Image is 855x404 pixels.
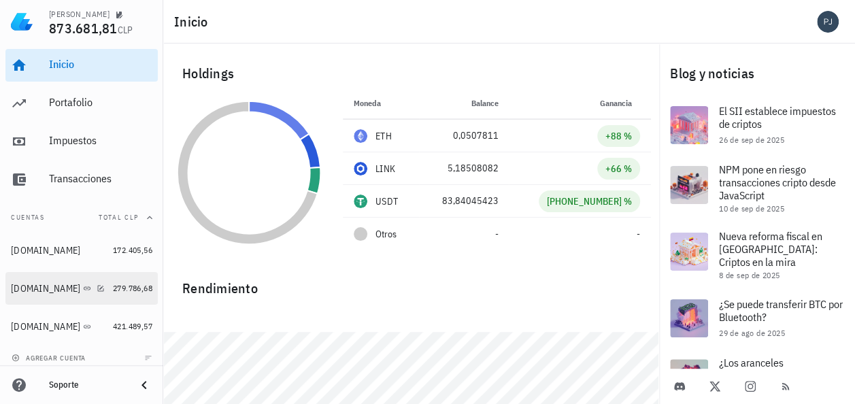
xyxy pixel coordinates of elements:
[113,321,152,331] span: 421.489,57
[11,321,80,333] div: [DOMAIN_NAME]
[5,272,158,305] a: [DOMAIN_NAME] 279.786,68
[719,104,836,131] span: El SII establece impuestos de criptos
[5,163,158,196] a: Transacciones
[171,267,651,299] div: Rendimiento
[11,283,80,294] div: [DOMAIN_NAME]
[719,270,779,280] span: 8 de sep de 2025
[14,354,86,363] span: agregar cuenta
[659,95,855,155] a: El SII establece impuestos de criptos 26 de sep de 2025
[118,24,133,36] span: CLP
[171,52,651,95] div: Holdings
[5,234,158,267] a: [DOMAIN_NAME] 172.405,56
[719,297,843,324] span: ¿Se puede transferir BTC por Bluetooth?
[354,195,367,208] div: USDT-icon
[600,98,640,108] span: Ganancia
[719,203,784,214] span: 10 de sep de 2025
[5,310,158,343] a: [DOMAIN_NAME] 421.489,57
[637,228,640,240] span: -
[49,58,152,71] div: Inicio
[49,19,118,37] span: 873.681,81
[49,96,152,109] div: Portafolio
[375,162,395,175] div: LINK
[49,380,125,390] div: Soporte
[8,351,92,365] button: agregar cuenta
[494,228,498,240] span: -
[174,11,214,33] h1: Inicio
[719,328,785,338] span: 29 de ago de 2025
[659,52,855,95] div: Blog y noticias
[375,195,398,208] div: USDT
[375,227,397,241] span: Otros
[11,245,80,256] div: [DOMAIN_NAME]
[719,229,822,269] span: Nueva reforma fiscal en [GEOGRAPHIC_DATA]: Criptos en la mira
[343,87,419,120] th: Moneda
[49,172,152,185] div: Transacciones
[49,134,152,147] div: Impuestos
[5,125,158,158] a: Impuestos
[113,245,152,255] span: 172.405,56
[659,288,855,348] a: ¿Se puede transferir BTC por Bluetooth? 29 de ago de 2025
[659,155,855,222] a: NPM pone en riesgo transacciones cripto desde JavaScript 10 de sep de 2025
[354,162,367,175] div: LINK-icon
[547,195,632,208] div: [PHONE_NUMBER] %
[11,11,33,33] img: LedgiFi
[113,283,152,293] span: 279.786,68
[354,129,367,143] div: ETH-icon
[719,163,836,202] span: NPM pone en riesgo transacciones cripto desde JavaScript
[99,213,139,222] span: Total CLP
[5,201,158,234] button: CuentasTotal CLP
[5,87,158,120] a: Portafolio
[430,161,499,175] div: 5,18508082
[719,135,784,145] span: 26 de sep de 2025
[605,162,632,175] div: +66 %
[49,9,110,20] div: [PERSON_NAME]
[430,129,499,143] div: 0,0507811
[605,129,632,143] div: +88 %
[430,194,499,208] div: 83,84045423
[659,222,855,288] a: Nueva reforma fiscal en [GEOGRAPHIC_DATA]: Criptos en la mira 8 de sep de 2025
[375,129,392,143] div: ETH
[5,49,158,82] a: Inicio
[419,87,509,120] th: Balance
[817,11,839,33] div: avatar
